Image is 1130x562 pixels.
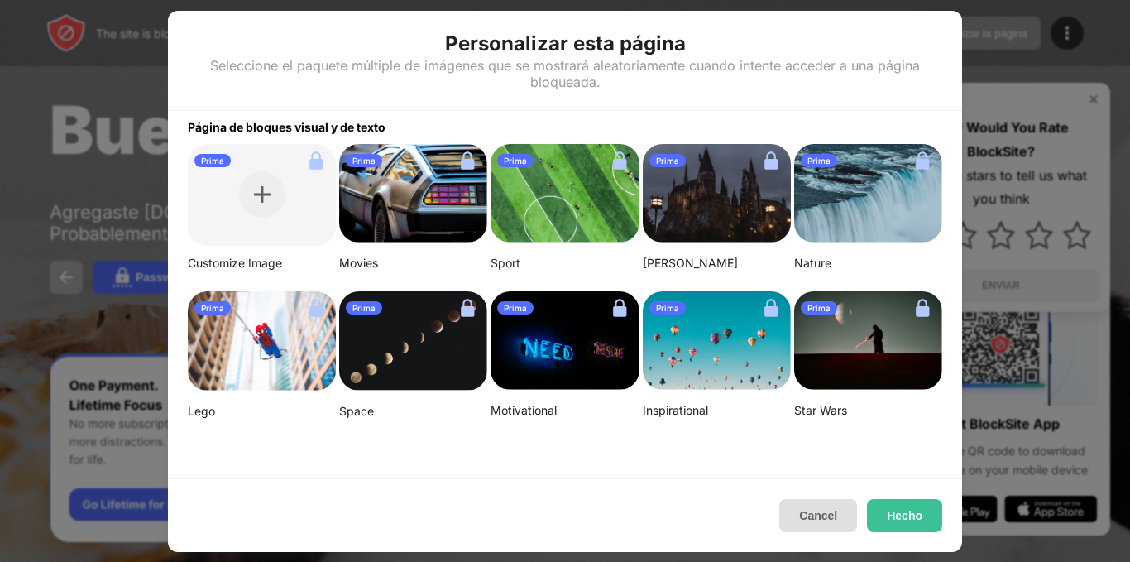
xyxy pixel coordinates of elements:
div: Seleccione el paquete múltiple de imágenes que se mostrará aleatoriamente cuando intente acceder ... [188,57,942,90]
img: lock.svg [758,295,784,321]
img: lock.svg [303,295,329,321]
div: Prima [497,154,534,167]
div: Sport [491,256,639,271]
div: Lego [188,404,336,419]
div: Movies [339,256,487,271]
button: Cancel [779,499,857,532]
div: Prima [346,154,382,167]
div: Prima [194,154,231,167]
div: Personalizar esta página [445,31,686,57]
img: lock.svg [454,147,481,174]
img: lock.svg [909,295,936,321]
div: Prima [801,154,837,167]
img: lock.svg [909,147,936,174]
div: Prima [801,301,837,315]
img: alexis-fauvet-qfWf9Muwp-c-unsplash-small.png [491,291,639,391]
div: Prima [497,301,534,315]
img: lock.svg [606,147,633,174]
img: image-22-small.png [794,291,942,391]
img: jeff-wang-p2y4T4bFws4-unsplash-small.png [491,144,639,243]
div: Página de bloques visual y de texto [168,111,962,134]
img: lock.svg [454,295,481,321]
img: lock.svg [303,147,329,174]
img: ian-dooley-DuBNA1QMpPA-unsplash-small.png [643,291,791,391]
div: Star Wars [794,403,942,418]
div: Prima [649,154,686,167]
img: plus.svg [254,186,271,203]
div: Space [339,404,487,419]
img: lock.svg [606,295,633,321]
img: image-26.png [339,144,487,243]
div: Customize Image [188,256,336,271]
div: Motivational [491,403,639,418]
div: Prima [194,301,231,315]
div: [PERSON_NAME] [643,256,791,271]
img: aditya-vyas-5qUJfO4NU4o-unsplash-small.png [643,144,791,243]
img: lock.svg [758,147,784,174]
div: Nature [794,256,942,271]
img: linda-xu-KsomZsgjLSA-unsplash.png [339,291,487,391]
button: Hecho [867,499,942,532]
div: Prima [649,301,686,315]
div: Prima [346,301,382,315]
div: Inspirational [643,403,791,418]
img: aditya-chinchure-LtHTe32r_nA-unsplash.png [794,144,942,243]
img: mehdi-messrro-gIpJwuHVwt0-unsplash-small.png [188,291,336,391]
